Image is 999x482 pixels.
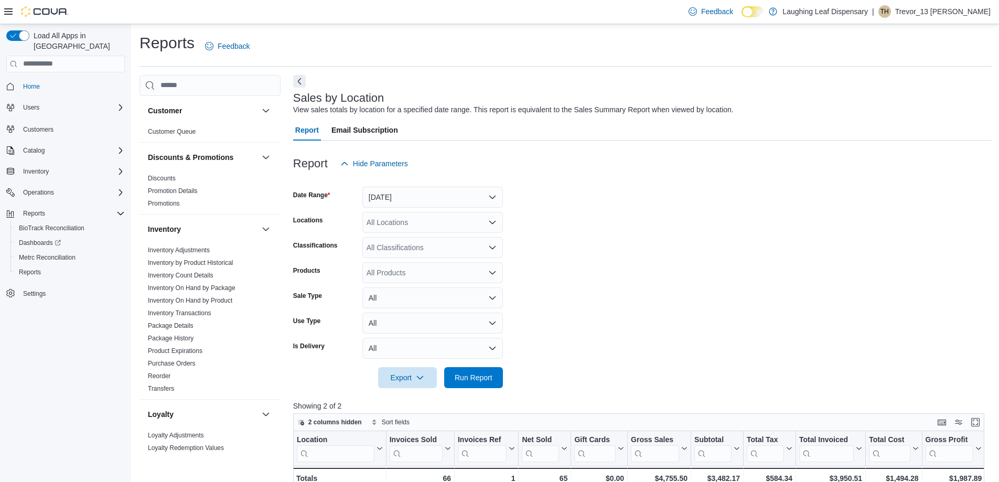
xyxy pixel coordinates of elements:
[19,101,44,114] button: Users
[331,120,398,141] span: Email Subscription
[19,122,125,135] span: Customers
[148,224,181,234] h3: Inventory
[148,409,257,420] button: Loyalty
[19,186,58,199] button: Operations
[19,239,61,247] span: Dashboards
[799,435,862,462] button: Total Invoiced
[139,244,281,399] div: Inventory
[148,360,196,367] a: Purchase Orders
[799,435,854,462] div: Total Invoiced
[6,74,125,328] nav: Complex example
[260,223,272,235] button: Inventory
[969,416,982,429] button: Enter fullscreen
[293,241,338,250] label: Classifications
[925,435,982,462] button: Gross Profit
[952,416,965,429] button: Display options
[148,271,213,280] span: Inventory Count Details
[15,222,125,234] span: BioTrack Reconciliation
[2,286,129,301] button: Settings
[15,237,65,249] a: Dashboards
[21,6,68,17] img: Cova
[293,266,320,275] label: Products
[19,165,125,178] span: Inventory
[293,401,992,411] p: Showing 2 of 2
[29,30,125,51] span: Load All Apps in [GEOGRAPHIC_DATA]
[455,372,492,383] span: Run Report
[382,418,410,426] span: Sort fields
[23,125,53,134] span: Customers
[458,435,515,462] button: Invoices Ref
[293,317,320,325] label: Use Type
[148,372,170,380] a: Reorder
[293,104,734,115] div: View sales totals by location for a specified date range. This report is equivalent to the Sales ...
[19,268,41,276] span: Reports
[390,435,443,462] div: Invoices Sold
[2,206,129,221] button: Reports
[139,429,281,458] div: Loyalty
[15,251,80,264] a: Metrc Reconciliation
[293,157,328,170] h3: Report
[895,5,991,18] p: Trevor_13 [PERSON_NAME]
[488,218,497,227] button: Open list of options
[878,5,891,18] div: Trevor_13 Hatton
[19,224,84,232] span: BioTrack Reconciliation
[293,342,325,350] label: Is Delivery
[260,151,272,164] button: Discounts & Promotions
[148,284,235,292] a: Inventory On Hand by Package
[148,187,198,195] span: Promotion Details
[19,207,49,220] button: Reports
[742,6,764,17] input: Dark Mode
[148,128,196,135] a: Customer Queue
[336,153,412,174] button: Hide Parameters
[293,292,322,300] label: Sale Type
[148,259,233,266] a: Inventory by Product Historical
[782,5,868,18] p: Laughing Leaf Dispensary
[23,167,49,176] span: Inventory
[148,335,194,342] a: Package History
[148,322,194,329] a: Package Details
[148,334,194,342] span: Package History
[148,347,202,355] a: Product Expirations
[19,287,50,300] a: Settings
[148,199,180,208] span: Promotions
[139,33,195,53] h1: Reports
[23,82,40,91] span: Home
[148,224,257,234] button: Inventory
[574,435,624,462] button: Gift Cards
[362,338,503,359] button: All
[19,101,125,114] span: Users
[2,164,129,179] button: Inventory
[148,152,257,163] button: Discounts & Promotions
[19,253,76,262] span: Metrc Reconciliation
[631,435,679,462] div: Gross Sales
[297,435,383,462] button: Location
[10,235,129,250] a: Dashboards
[2,121,129,136] button: Customers
[10,265,129,280] button: Reports
[19,144,125,157] span: Catalog
[10,221,129,235] button: BioTrack Reconciliation
[925,435,973,445] div: Gross Profit
[19,207,125,220] span: Reports
[148,297,232,304] a: Inventory On Hand by Product
[869,435,910,445] div: Total Cost
[747,435,784,445] div: Total Tax
[148,322,194,330] span: Package Details
[362,287,503,308] button: All
[869,435,910,462] div: Total Cost
[2,100,129,115] button: Users
[367,416,414,429] button: Sort fields
[308,418,362,426] span: 2 columns hidden
[390,435,451,462] button: Invoices Sold
[148,259,233,267] span: Inventory by Product Historical
[293,191,330,199] label: Date Range
[390,435,443,445] div: Invoices Sold
[297,435,374,462] div: Location
[148,127,196,136] span: Customer Queue
[19,287,125,300] span: Settings
[936,416,948,429] button: Keyboard shortcuts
